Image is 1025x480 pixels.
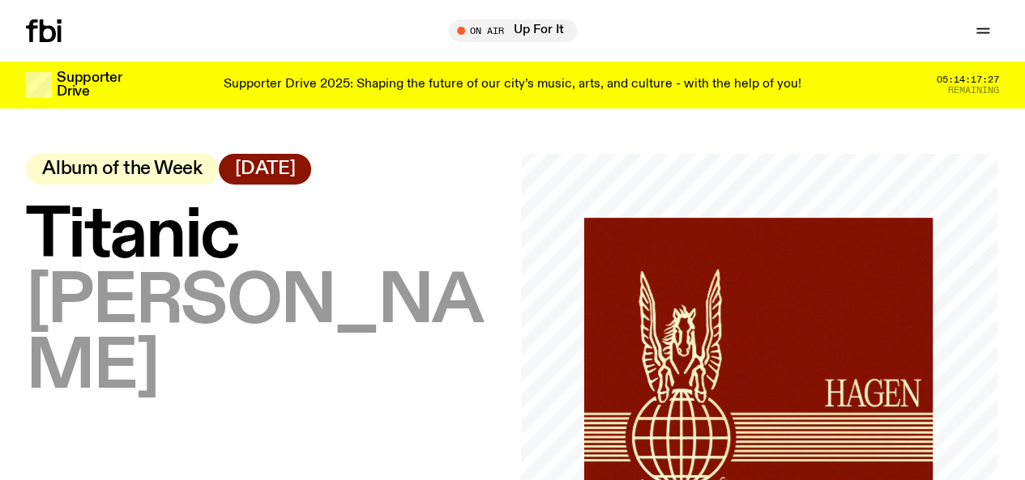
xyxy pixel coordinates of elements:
[26,200,238,273] span: Titanic
[57,71,122,99] h3: Supporter Drive
[948,86,999,95] span: Remaining
[449,19,577,42] button: On AirUp For It
[26,265,481,404] span: [PERSON_NAME]
[224,78,801,92] p: Supporter Drive 2025: Shaping the future of our city’s music, arts, and culture - with the help o...
[937,75,999,84] span: 05:14:17:27
[42,160,203,178] span: Album of the Week
[235,160,296,178] span: [DATE]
